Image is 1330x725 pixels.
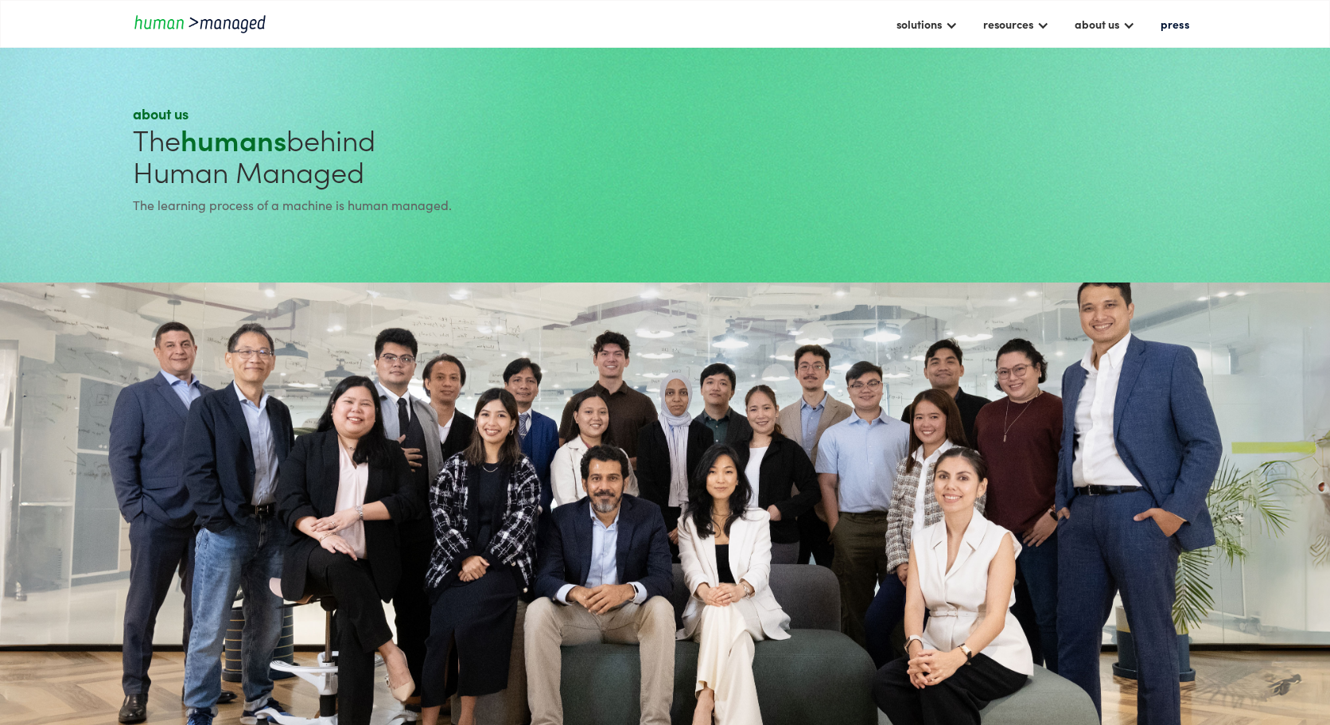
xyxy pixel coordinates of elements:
strong: humans [181,119,286,159]
div: about us [133,104,659,123]
h1: The behind Human Managed [133,123,659,187]
div: The learning process of a machine is human managed. [133,195,659,214]
div: about us [1075,14,1119,33]
div: resources [983,14,1033,33]
div: solutions [896,14,942,33]
a: press [1153,10,1197,37]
